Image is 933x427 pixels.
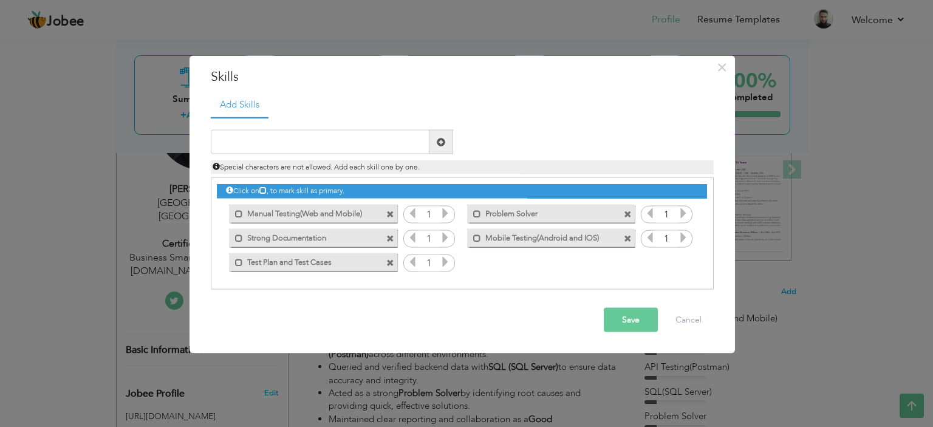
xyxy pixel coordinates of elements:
label: Manual Testing(Web and Mobile) [243,204,366,219]
h3: Skills [211,67,714,86]
label: Mobile Testing(Android and IOS) [481,228,604,244]
a: Add Skills [211,92,268,118]
label: Problem Solver [481,204,604,219]
button: Close [713,57,732,77]
label: Strong Documentation [243,228,366,244]
button: Save [604,308,658,332]
span: × [717,56,727,78]
label: Test Plan and Test Cases [243,253,366,268]
div: Click on , to mark skill as primary. [217,184,706,198]
button: Cancel [663,308,714,332]
span: Special characters are not allowed. Add each skill one by one. [213,162,420,172]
